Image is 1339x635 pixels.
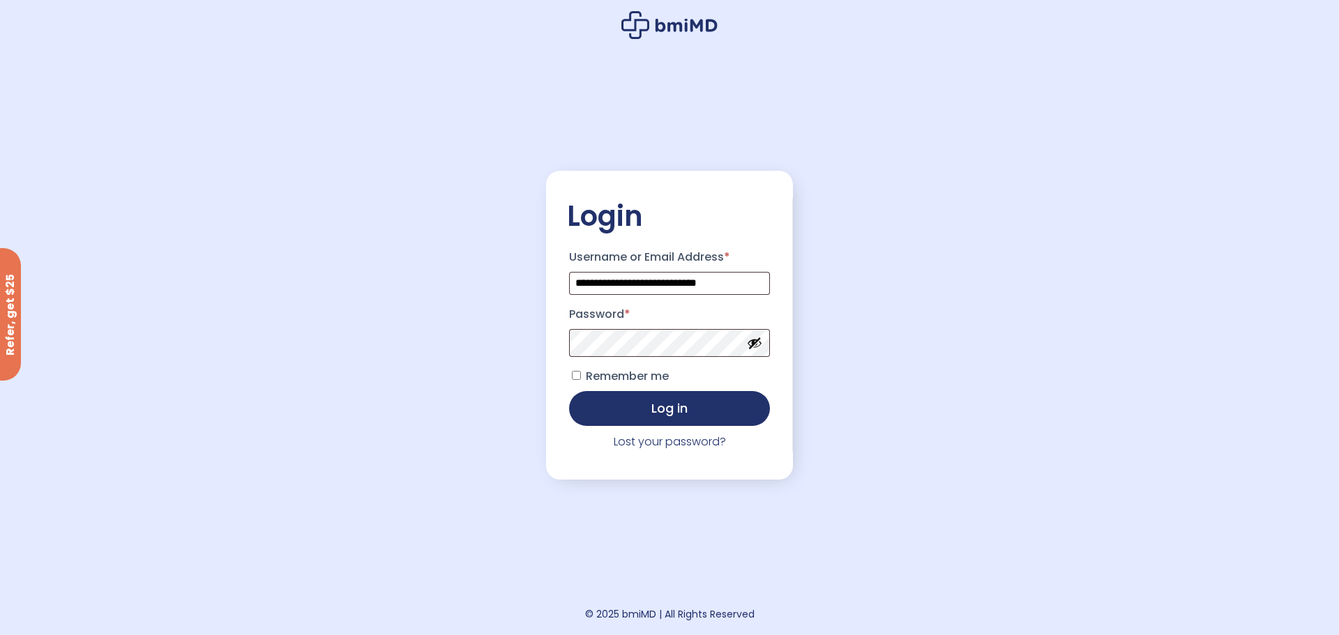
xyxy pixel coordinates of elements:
[614,434,726,450] a: Lost your password?
[567,199,772,234] h2: Login
[569,391,770,426] button: Log in
[572,371,581,380] input: Remember me
[569,303,770,326] label: Password
[585,604,755,624] div: © 2025 bmiMD | All Rights Reserved
[586,368,669,384] span: Remember me
[569,246,770,268] label: Username or Email Address
[747,335,762,351] button: Show password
